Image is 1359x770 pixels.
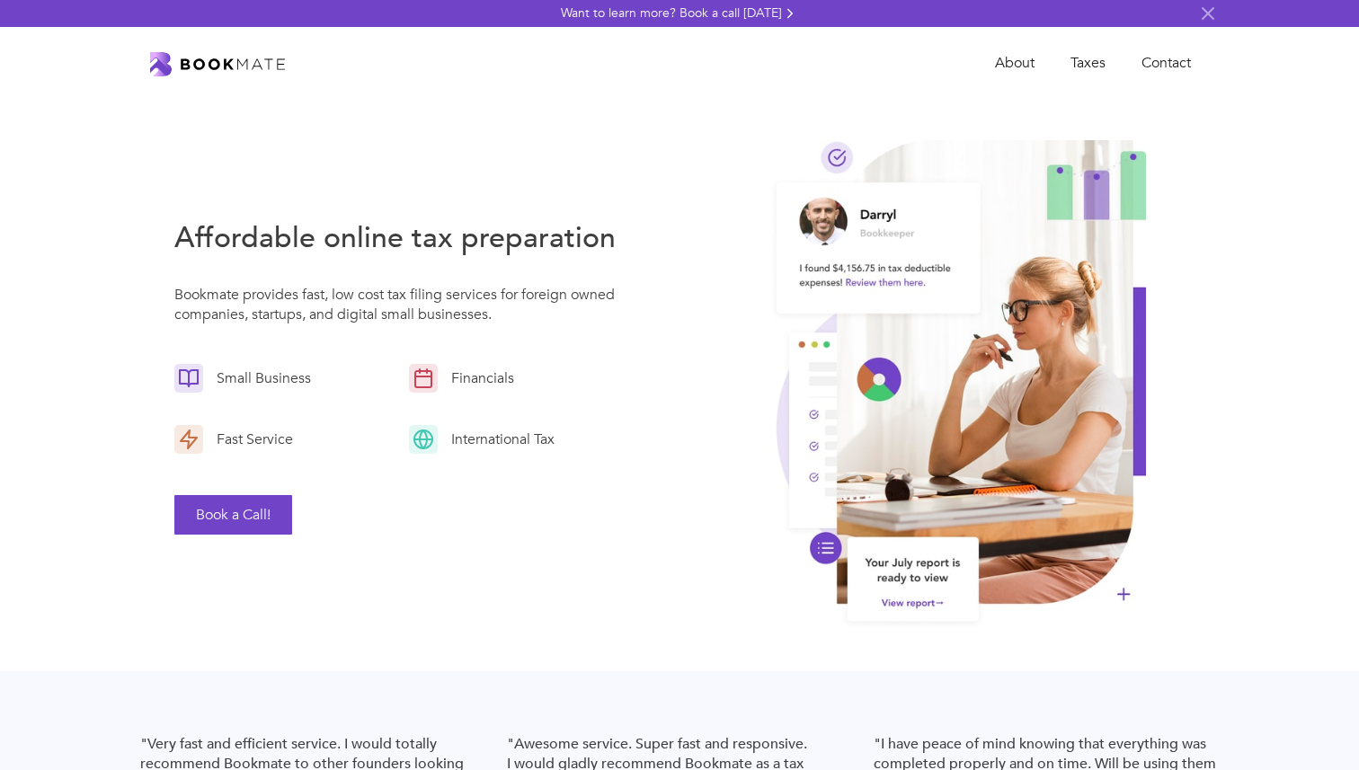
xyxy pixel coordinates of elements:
[1053,45,1124,82] a: Taxes
[1124,45,1209,82] a: Contact
[438,368,519,388] div: Financials
[977,45,1053,82] a: About
[174,495,292,535] button: Book a Call!
[150,50,285,77] a: home
[561,4,782,22] div: Want to learn more? Book a call [DATE]
[174,285,629,333] p: Bookmate provides fast, low cost tax filing services for foreign owned companies, startups, and d...
[174,218,629,258] h3: Affordable online tax preparation
[561,4,798,22] a: Want to learn more? Book a call [DATE]
[203,429,298,449] div: Fast Service
[438,429,559,449] div: International Tax
[203,368,315,388] div: Small Business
